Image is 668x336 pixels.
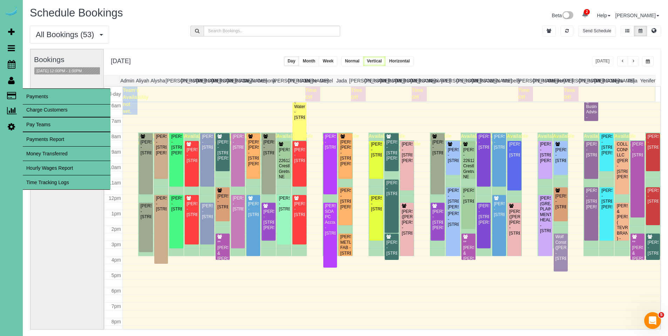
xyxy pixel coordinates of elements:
[248,201,259,217] div: [PERSON_NAME] - [STREET_ADDRESS]
[23,117,110,132] a: Pay Teams
[202,203,213,220] div: [PERSON_NAME] - [STREET_ADDRESS]
[217,194,228,210] div: [PERSON_NAME] - [STREET_ADDRESS]
[371,196,382,212] div: [PERSON_NAME] - [STREET_ADDRESS]
[410,75,426,86] th: [PERSON_NAME]
[184,133,205,146] span: Available time
[463,188,474,204] div: [PERSON_NAME] - [STREET_ADDRESS]
[395,75,411,86] th: [PERSON_NAME]
[211,75,227,86] th: [PERSON_NAME]
[349,75,365,86] th: [PERSON_NAME]
[445,141,467,154] span: Available time
[430,133,451,146] span: Available time
[292,133,313,146] span: Available time
[441,75,457,86] th: [PERSON_NAME]
[562,11,573,20] img: New interface
[278,196,290,212] div: [PERSON_NAME] - [STREET_ADDRESS]
[447,188,459,210] div: [PERSON_NAME] - [STREET_ADDRESS][PERSON_NAME]
[552,13,574,18] a: Beta
[426,75,441,86] th: Kasi
[399,141,421,154] span: Available time
[402,209,413,236] div: [PERSON_NAME] ([PERSON_NAME]) [PERSON_NAME] - [STREET_ADDRESS]
[294,147,305,163] div: [PERSON_NAME] - [STREET_ADDRESS]
[615,13,659,18] a: [PERSON_NAME]
[586,142,597,158] div: [PERSON_NAME] - [STREET_ADDRESS]
[112,118,121,124] span: 7am
[432,140,443,156] div: [PERSON_NAME] - [STREET_ADDRESS]
[4,7,18,17] a: Automaid Logo
[492,133,513,146] span: Available time
[371,142,382,158] div: [PERSON_NAME] - [STREET_ADDRESS]
[592,56,614,66] button: [DATE]
[533,75,548,86] th: [PERSON_NAME]
[564,87,575,100] span: Time Off
[614,133,636,146] span: Available time
[507,133,528,146] span: Available time
[34,55,105,63] h3: Bookings
[112,134,121,139] span: 8am
[232,134,244,150] div: [PERSON_NAME] - [STREET_ADDRESS]
[616,203,628,252] div: [PERSON_NAME] & [PERSON_NAME] ( TEVRA BRANDS ) - [STREET_ADDRESS][PERSON_NAME]
[23,102,110,190] ul: Payments
[23,147,110,161] a: Money Transferred
[369,133,390,146] span: Available time
[630,141,651,154] span: Available time
[278,147,290,185] div: [PERSON_NAME] - 22612 Crestline, Gretna, NE 68028
[294,201,305,217] div: [PERSON_NAME] - [STREET_ADDRESS]
[386,240,397,256] div: [PERSON_NAME] - [STREET_ADDRESS]
[463,240,474,273] div: **[PERSON_NAME] & [PERSON_NAME] - [STREET_ADDRESS]
[276,133,298,146] span: Available time
[30,26,109,43] button: All Bookings (53)
[632,142,643,158] div: [PERSON_NAME] - [STREET_ADDRESS]
[447,147,459,163] div: [PERSON_NAME] - [STREET_ADDRESS]
[472,75,487,86] th: [PERSON_NAME]
[112,211,121,216] span: 1pm
[138,133,160,146] span: Available time
[232,196,244,212] div: [PERSON_NAME] - [STREET_ADDRESS]
[640,75,655,86] th: Yenifer
[583,133,605,146] span: Available time
[586,188,597,210] div: [PERSON_NAME] - [STREET_ADDRESS][PERSON_NAME]
[564,75,579,86] th: [PERSON_NAME]
[555,147,566,163] div: [PERSON_NAME] - [STREET_ADDRESS]
[463,147,474,185] div: [PERSON_NAME] - 22612 Crestline, Gretna, NE 68028
[402,142,413,163] div: [PERSON_NAME] - [STREET_ADDRESS][PERSON_NAME]
[112,242,121,247] span: 3pm
[632,240,643,273] div: **[PERSON_NAME] & [PERSON_NAME] - [STREET_ADDRESS]
[597,13,610,18] a: Help
[555,234,566,261] div: Wolf Construction ([PERSON_NAME]) - [STREET_ADDRESS]
[23,132,110,146] a: Payments Report
[432,209,443,231] div: [PERSON_NAME] - [STREET_ADDRESS][PERSON_NAME]
[325,203,336,236] div: [PERSON_NAME] SOA PC Accountants - [STREET_ADDRESS]
[647,240,659,256] div: [PERSON_NAME] - [STREET_ADDRESS]
[456,75,472,86] th: [PERSON_NAME]
[217,240,228,273] div: **[PERSON_NAME] & [PERSON_NAME] - [STREET_ADDRESS]
[169,133,190,146] span: Available time
[263,209,274,231] div: [PERSON_NAME] - [STREET_ADDRESS][PERSON_NAME]
[215,133,236,146] span: Available time
[599,133,620,146] span: Available time
[186,201,197,217] div: [PERSON_NAME] - [STREET_ADDRESS]
[156,196,167,212] div: [PERSON_NAME] - [STREET_ADDRESS]
[385,56,414,66] button: Horizontal
[447,211,459,227] div: [PERSON_NAME] - [STREET_ADDRESS]
[248,140,259,167] div: [PERSON_NAME] [PERSON_NAME] - [STREET_ADDRESS][PERSON_NAME]
[273,75,288,86] th: [PERSON_NAME]
[553,133,574,146] span: Available time
[303,75,319,86] th: Esme
[140,203,151,220] div: [PERSON_NAME] - [STREET_ADDRESS]
[166,75,181,86] th: [PERSON_NAME]
[548,75,564,86] th: Reinier
[325,134,336,150] div: [PERSON_NAME] - [STREET_ADDRESS]
[109,180,121,186] span: 11am
[186,147,197,163] div: [PERSON_NAME] - [STREET_ADDRESS]
[171,196,182,212] div: [PERSON_NAME] - [STREET_ADDRESS]
[246,133,267,146] span: Available time
[200,133,221,146] span: Available time
[112,273,121,278] span: 5pm
[135,75,150,86] th: Aliyah
[319,75,334,86] th: Gretel
[518,75,533,86] th: [PERSON_NAME]
[154,133,175,146] span: Available time
[112,257,121,263] span: 4pm
[338,133,359,146] span: Available time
